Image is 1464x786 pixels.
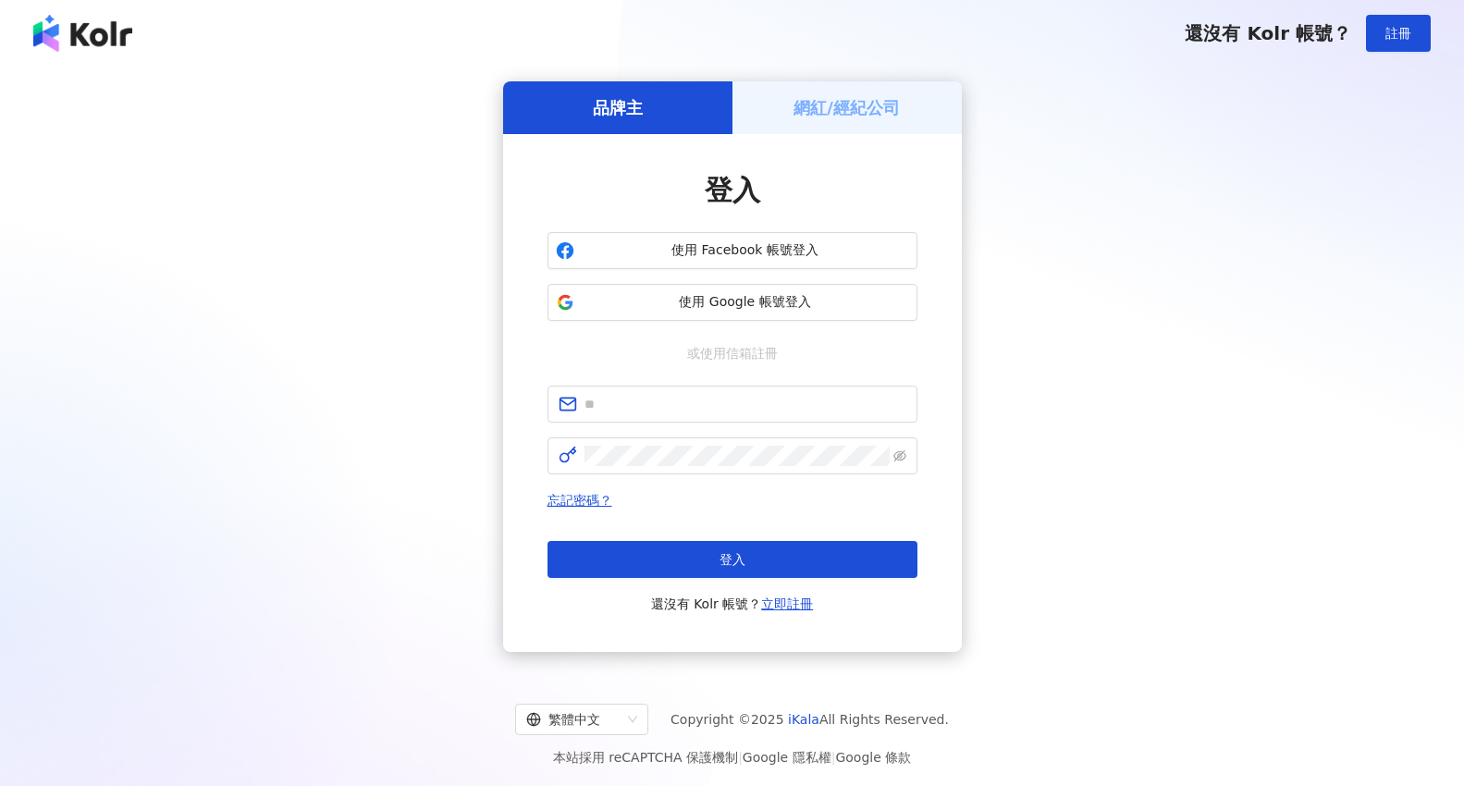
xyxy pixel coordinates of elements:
span: 或使用信箱註冊 [674,343,791,363]
span: 註冊 [1385,26,1411,41]
span: 還沒有 Kolr 帳號？ [651,593,814,615]
button: 使用 Google 帳號登入 [547,284,917,321]
img: logo [33,15,132,52]
button: 使用 Facebook 帳號登入 [547,232,917,269]
span: 使用 Google 帳號登入 [582,293,909,312]
span: eye-invisible [893,449,906,462]
span: Copyright © 2025 All Rights Reserved. [670,708,949,731]
span: 登入 [720,552,745,567]
a: 忘記密碼？ [547,493,612,508]
a: 立即註冊 [761,596,813,611]
button: 註冊 [1366,15,1431,52]
a: iKala [788,712,819,727]
a: Google 隱私權 [743,750,831,765]
span: 使用 Facebook 帳號登入 [582,241,909,260]
span: 還沒有 Kolr 帳號？ [1185,22,1351,44]
button: 登入 [547,541,917,578]
span: 登入 [705,174,760,206]
a: Google 條款 [835,750,911,765]
span: | [831,750,836,765]
h5: 網紅/經紀公司 [794,96,900,119]
h5: 品牌主 [593,96,643,119]
span: 本站採用 reCAPTCHA 保護機制 [553,746,911,768]
div: 繁體中文 [526,705,621,734]
span: | [738,750,743,765]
